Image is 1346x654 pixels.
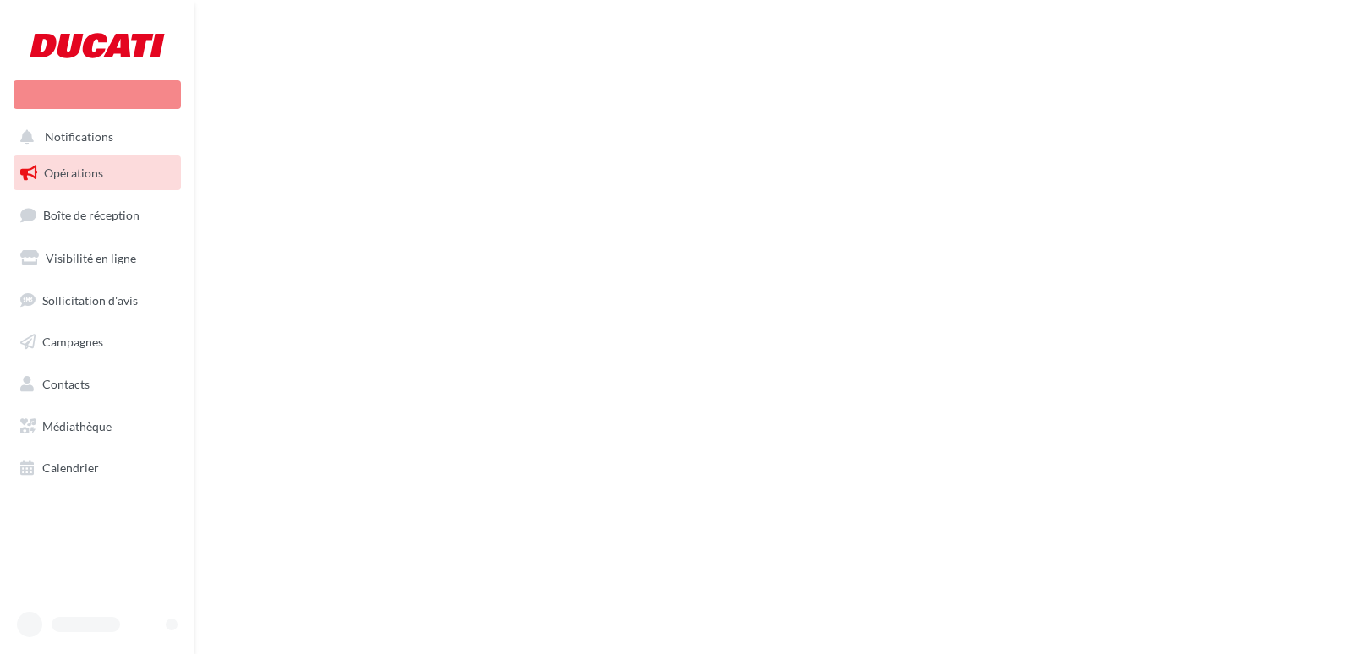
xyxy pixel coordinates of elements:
span: Opérations [44,166,103,180]
a: Visibilité en ligne [10,241,184,276]
span: Médiathèque [42,419,112,433]
a: Calendrier [10,450,184,486]
span: Campagnes [42,335,103,349]
div: Nouvelle campagne [14,80,181,109]
a: Sollicitation d'avis [10,283,184,319]
span: Calendrier [42,461,99,475]
span: Sollicitation d'avis [42,292,138,307]
a: Médiathèque [10,409,184,444]
span: Notifications [45,130,113,144]
span: Boîte de réception [43,208,140,222]
span: Contacts [42,377,90,391]
span: Visibilité en ligne [46,251,136,265]
a: Contacts [10,367,184,402]
a: Opérations [10,155,184,191]
a: Campagnes [10,324,184,360]
a: Boîte de réception [10,197,184,233]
